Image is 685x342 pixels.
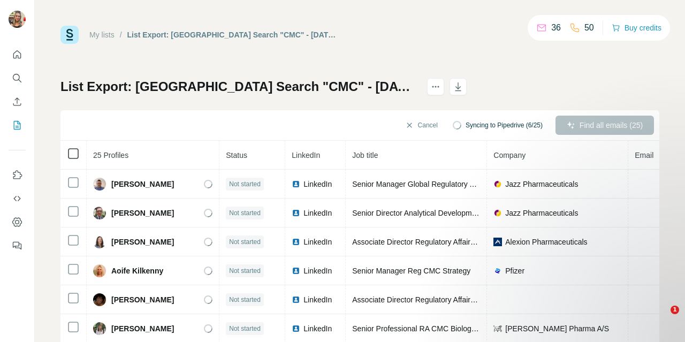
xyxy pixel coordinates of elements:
span: Senior Professional RA CMC Biologics [352,324,481,333]
img: Avatar [9,11,26,28]
span: [PERSON_NAME] [111,294,174,305]
span: Associate Director Regulatory Affairs CMC [352,238,493,246]
span: Not started [229,295,261,305]
span: LinkedIn [303,294,332,305]
span: Senior Manager Global Regulatory Affairs CMC [352,180,509,188]
button: Enrich CSV [9,92,26,111]
img: Avatar [93,293,106,306]
button: actions [427,78,444,95]
img: LinkedIn logo [292,295,300,304]
span: LinkedIn [303,179,332,189]
span: Senior Director Analytical Development [352,209,482,217]
div: List Export: [GEOGRAPHIC_DATA] Search "CMC" - [DATE] 18:51 [127,29,340,40]
span: [PERSON_NAME] [111,208,174,218]
span: Email [635,151,653,159]
li: / [120,29,122,40]
span: [PERSON_NAME] Pharma A/S [505,323,609,334]
button: Buy credits [612,20,661,35]
img: LinkedIn logo [292,267,300,275]
button: Use Surfe on LinkedIn [9,165,26,185]
img: LinkedIn logo [292,209,300,217]
span: [PERSON_NAME] [111,237,174,247]
iframe: Intercom live chat [649,306,674,331]
span: LinkedIn [303,237,332,247]
a: My lists [89,31,115,39]
button: My lists [9,116,26,135]
img: LinkedIn logo [292,180,300,188]
button: Feedback [9,236,26,255]
p: 50 [584,21,594,34]
span: LinkedIn [303,265,332,276]
img: Avatar [93,207,106,219]
span: LinkedIn [303,208,332,218]
span: LinkedIn [292,151,320,159]
img: company-logo [493,180,502,188]
img: company-logo [493,324,502,333]
h1: List Export: [GEOGRAPHIC_DATA] Search "CMC" - [DATE] 18:51 [60,78,417,95]
img: Surfe Logo [60,26,79,44]
span: [PERSON_NAME] [111,323,174,334]
button: Cancel [398,116,445,135]
img: Avatar [93,178,106,191]
iframe: Intercom notifications message [471,201,685,302]
button: Search [9,69,26,88]
span: Aoife Kilkenny [111,265,163,276]
span: Associate Director Regulatory Affairs Site CMC [352,295,508,304]
span: Not started [229,208,261,218]
span: Syncing to Pipedrive (6/25) [466,120,543,130]
span: 1 [671,306,679,314]
button: Use Surfe API [9,189,26,208]
span: LinkedIn [303,323,332,334]
img: Avatar [93,264,106,277]
img: LinkedIn logo [292,324,300,333]
span: 25 Profiles [93,151,128,159]
span: Job title [352,151,378,159]
span: Not started [229,179,261,189]
span: Status [226,151,247,159]
img: Avatar [93,235,106,248]
p: 36 [551,21,561,34]
span: Not started [229,324,261,333]
span: [PERSON_NAME] [111,179,174,189]
span: Jazz Pharmaceuticals [505,179,578,189]
span: Company [493,151,526,159]
button: Quick start [9,45,26,64]
span: Not started [229,237,261,247]
span: Not started [229,266,261,276]
img: LinkedIn logo [292,238,300,246]
span: Senior Manager Reg CMC Strategy [352,267,470,275]
button: Dashboard [9,212,26,232]
img: Avatar [93,322,106,335]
